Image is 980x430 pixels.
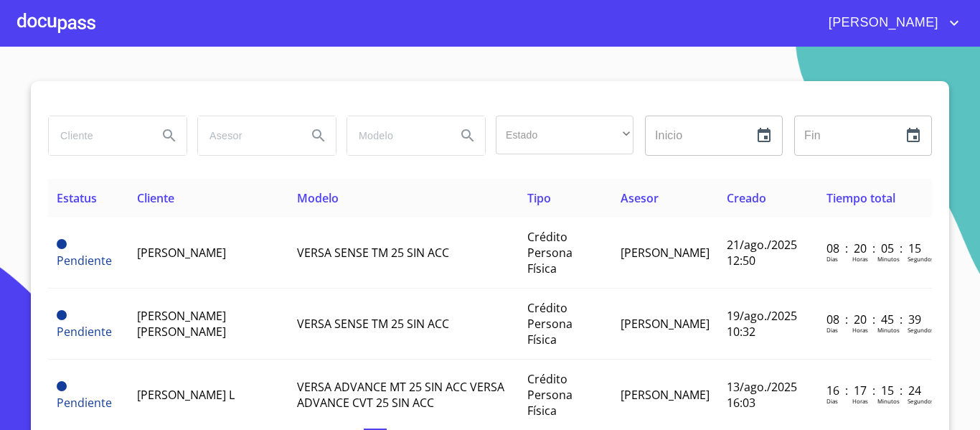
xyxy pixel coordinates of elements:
span: VERSA SENSE TM 25 SIN ACC [297,316,449,332]
p: 16 : 17 : 15 : 24 [826,383,923,398]
span: Pendiente [57,395,112,411]
p: Dias [826,397,838,405]
button: Search [301,118,336,153]
button: Search [451,118,485,153]
input: search [49,116,146,155]
span: Crédito Persona Física [527,229,573,276]
p: Horas [852,326,868,334]
p: Segundos [908,397,934,405]
span: [PERSON_NAME] [818,11,946,34]
span: VERSA ADVANCE MT 25 SIN ACC VERSA ADVANCE CVT 25 SIN ACC [297,379,504,411]
span: Modelo [297,190,339,206]
span: Estatus [57,190,97,206]
button: account of current user [818,11,963,34]
p: 08 : 20 : 05 : 15 [826,240,923,256]
span: Crédito Persona Física [527,300,573,347]
span: Tiempo total [826,190,895,206]
span: 21/ago./2025 12:50 [727,237,797,268]
input: search [198,116,296,155]
span: 19/ago./2025 10:32 [727,308,797,340]
div: ​ [496,116,633,154]
p: Segundos [908,255,934,263]
span: [PERSON_NAME] [621,316,710,332]
span: Pendiente [57,310,67,320]
span: [PERSON_NAME] [PERSON_NAME] [137,308,226,340]
p: Dias [826,326,838,334]
span: Asesor [621,190,659,206]
p: 08 : 20 : 45 : 39 [826,312,923,327]
span: 13/ago./2025 16:03 [727,379,797,411]
p: Minutos [877,326,900,334]
span: [PERSON_NAME] [137,245,226,261]
span: VERSA SENSE TM 25 SIN ACC [297,245,449,261]
p: Segundos [908,326,934,334]
p: Minutos [877,255,900,263]
span: Pendiente [57,381,67,391]
span: [PERSON_NAME] [621,387,710,403]
span: Pendiente [57,239,67,249]
p: Horas [852,397,868,405]
span: [PERSON_NAME] [621,245,710,261]
p: Dias [826,255,838,263]
span: Cliente [137,190,174,206]
button: Search [152,118,187,153]
p: Minutos [877,397,900,405]
input: search [347,116,445,155]
span: Tipo [527,190,551,206]
span: [PERSON_NAME] L [137,387,235,403]
span: Pendiente [57,253,112,268]
p: Horas [852,255,868,263]
span: Creado [727,190,766,206]
span: Crédito Persona Física [527,371,573,419]
span: Pendiente [57,324,112,340]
